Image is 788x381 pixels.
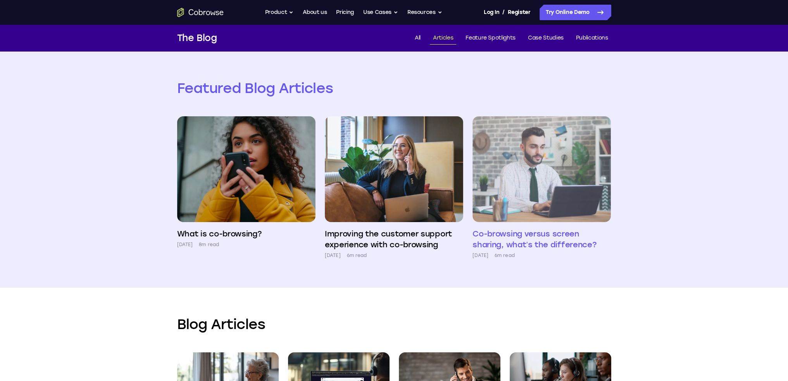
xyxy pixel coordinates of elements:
p: [DATE] [177,241,193,248]
a: Feature Spotlights [462,32,519,45]
h4: What is co-browsing? [177,228,262,239]
button: Product [265,5,294,20]
h1: The Blog [177,31,217,45]
a: About us [303,5,327,20]
a: What is co-browsing? [DATE] 8m read [177,116,316,248]
a: Register [508,5,530,20]
h4: Improving the customer support experience with co-browsing [325,228,463,250]
a: Log In [484,5,499,20]
a: Improving the customer support experience with co-browsing [DATE] 6m read [325,116,463,259]
a: Pricing [336,5,354,20]
p: [DATE] [472,252,488,259]
a: Case Studies [525,32,567,45]
h2: Blog Articles [177,315,611,334]
img: Improving the customer support experience with co-browsing [325,116,463,222]
p: [DATE] [325,252,341,259]
img: What is co-browsing? [177,116,316,222]
span: / [502,8,505,17]
button: Use Cases [363,5,398,20]
img: Co-browsing versus screen sharing, what’s the difference? [472,116,611,222]
p: 8m read [199,241,219,248]
h2: Featured Blog Articles [177,79,611,98]
p: 6m read [347,252,367,259]
a: Publications [573,32,611,45]
a: Try Online Demo [540,5,611,20]
button: Resources [407,5,442,20]
h4: Co-browsing versus screen sharing, what’s the difference? [472,228,611,250]
p: 6m read [495,252,515,259]
a: All [412,32,424,45]
a: Articles [430,32,456,45]
a: Go to the home page [177,8,224,17]
a: Co-browsing versus screen sharing, what’s the difference? [DATE] 6m read [472,116,611,259]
